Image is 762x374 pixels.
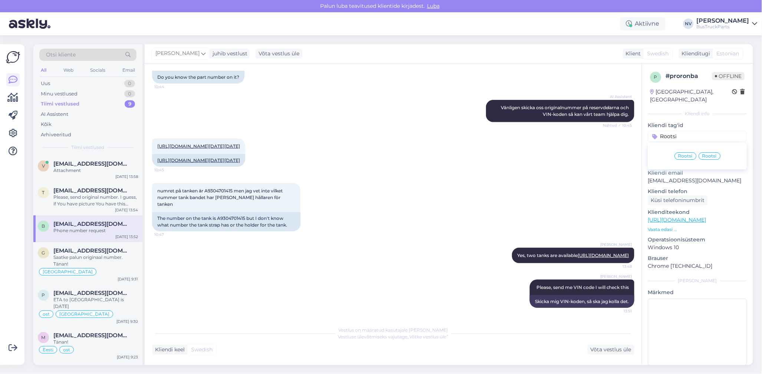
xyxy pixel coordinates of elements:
[46,51,76,59] span: Otsi kliente
[42,250,45,256] span: g
[648,217,706,223] a: [URL][DOMAIN_NAME]
[41,131,71,139] div: Arhiveeritud
[600,274,632,279] span: [PERSON_NAME]
[154,167,182,173] span: 10:45
[603,123,632,128] span: Nähtud ✓ 10:45
[152,71,244,84] div: Do you know the part number on it?
[154,232,182,237] span: 10:47
[157,143,240,149] a: [URL][DOMAIN_NAME][DATE][DATE]
[654,74,658,80] span: p
[43,312,50,316] span: ost
[339,327,448,333] span: Vestlus on määratud kasutajale [PERSON_NAME]
[648,289,747,296] p: Märkmed
[679,50,710,58] div: Klienditugi
[648,195,708,205] div: Küsi telefoninumbrit
[648,277,747,284] div: [PERSON_NAME]
[41,80,50,87] div: Uus
[152,212,300,231] div: The number on the tank is A9304701415 but I don't know what number the tank strap has or the hold...
[600,242,632,247] span: [PERSON_NAME]
[703,154,717,158] span: Rootsi
[648,110,747,117] div: Kliendi info
[42,190,45,195] span: t
[536,284,629,290] span: Please, send me VIN code I will check this
[648,236,747,244] p: Operatsioonisüsteem
[604,264,632,269] span: 13:48
[154,84,182,90] span: 10:44
[578,253,629,258] a: [URL][DOMAIN_NAME]
[501,105,630,117] span: Vänligen skicka oss originalnummer på reservdelarna och VIN-koden så kan vårt team hjälpa dig.
[648,226,747,233] p: Vaata edasi ...
[517,253,629,258] span: Yes, two tanks are available
[53,290,131,296] span: pecas@mssassistencia.pt
[53,167,138,174] div: Attachment
[697,24,749,30] div: BusTruckParts
[124,80,135,87] div: 0
[53,194,138,207] div: Please, send original number. I guess, if You have picture You have this number also
[53,339,138,345] div: Tänan!
[53,160,131,167] span: veiko.paimla@gmail.com
[116,319,138,324] div: [DATE] 9:30
[53,296,138,310] div: ETA to [GEOGRAPHIC_DATA] is [DATE]
[89,65,107,75] div: Socials
[53,221,131,227] span: ba.akeri.ab@gmail.com
[53,227,138,234] div: Phone number request
[648,188,747,195] p: Kliendi telefon
[43,270,93,274] span: [GEOGRAPHIC_DATA]
[712,72,745,80] span: Offline
[425,3,442,9] span: Luba
[648,169,747,177] p: Kliendi email
[125,100,135,108] div: 9
[42,163,45,169] span: v
[59,312,109,316] span: [GEOGRAPHIC_DATA]
[648,177,747,185] p: [EMAIL_ADDRESS][DOMAIN_NAME]
[648,208,747,216] p: Klienditeekond
[118,276,138,282] div: [DATE] 9:31
[53,187,131,194] span: tolosand@hotmail.com
[530,295,634,308] div: Skicka mig VIN-koden, så ska jag kolla det.
[648,121,747,129] p: Kliendi tag'id
[53,254,138,267] div: Saatke palun originaal number. Tänan!
[648,131,747,142] input: Lisa tag
[41,121,52,128] div: Kõik
[53,332,131,339] span: matrixbussid@gmail.com
[338,334,449,339] span: Vestluse ülevõtmiseks vajutage
[191,346,213,354] span: Swedish
[604,308,632,314] span: 13:51
[679,154,693,158] span: Rootsi
[157,188,284,207] span: numret på tanken är A9304701415 men jag vet inte vilket nummer tank bandet har [PERSON_NAME] håll...
[666,72,712,81] div: # proronba
[72,144,105,151] span: Tiimi vestlused
[650,88,732,104] div: [GEOGRAPHIC_DATA], [GEOGRAPHIC_DATA]
[717,50,739,58] span: Estonian
[648,262,747,270] p: Chrome [TECHNICAL_ID]
[42,292,45,298] span: p
[121,65,137,75] div: Email
[41,90,78,98] div: Minu vestlused
[152,346,185,354] div: Kliendi keel
[157,157,240,163] a: [URL][DOMAIN_NAME][DATE][DATE]
[648,254,747,262] p: Brauser
[256,49,302,59] div: Võta vestlus üle
[62,65,75,75] div: Web
[155,49,200,58] span: [PERSON_NAME]
[620,17,666,30] div: Aktiivne
[115,207,138,213] div: [DATE] 13:54
[408,334,449,339] i: „Võtke vestlus üle”
[42,335,46,340] span: m
[41,111,68,118] div: AI Assistent
[42,223,45,229] span: b
[648,244,747,251] p: Windows 10
[588,345,634,355] div: Võta vestlus üle
[647,50,669,58] span: Swedish
[43,348,53,352] span: Eesti
[683,19,694,29] div: NV
[124,90,135,98] div: 0
[41,100,79,108] div: Tiimi vestlused
[53,247,131,254] span: grinder831@windowslive.com
[6,50,20,64] img: Askly Logo
[63,348,70,352] span: ost
[115,174,138,179] div: [DATE] 13:58
[117,354,138,360] div: [DATE] 9:23
[115,234,138,240] div: [DATE] 13:52
[39,65,48,75] div: All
